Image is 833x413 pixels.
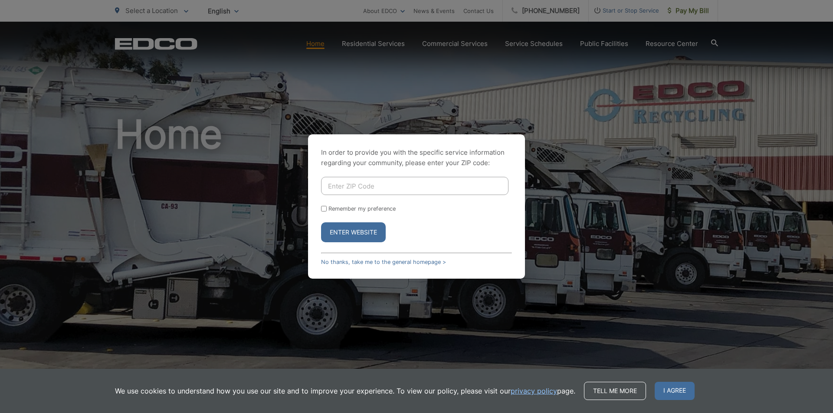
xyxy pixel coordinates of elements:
button: Enter Website [321,222,386,242]
a: privacy policy [511,386,557,396]
p: In order to provide you with the specific service information regarding your community, please en... [321,147,512,168]
label: Remember my preference [328,205,396,212]
span: I agree [655,382,695,400]
a: Tell me more [584,382,646,400]
p: We use cookies to understand how you use our site and to improve your experience. To view our pol... [115,386,575,396]
a: No thanks, take me to the general homepage > [321,259,446,265]
input: Enter ZIP Code [321,177,508,195]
